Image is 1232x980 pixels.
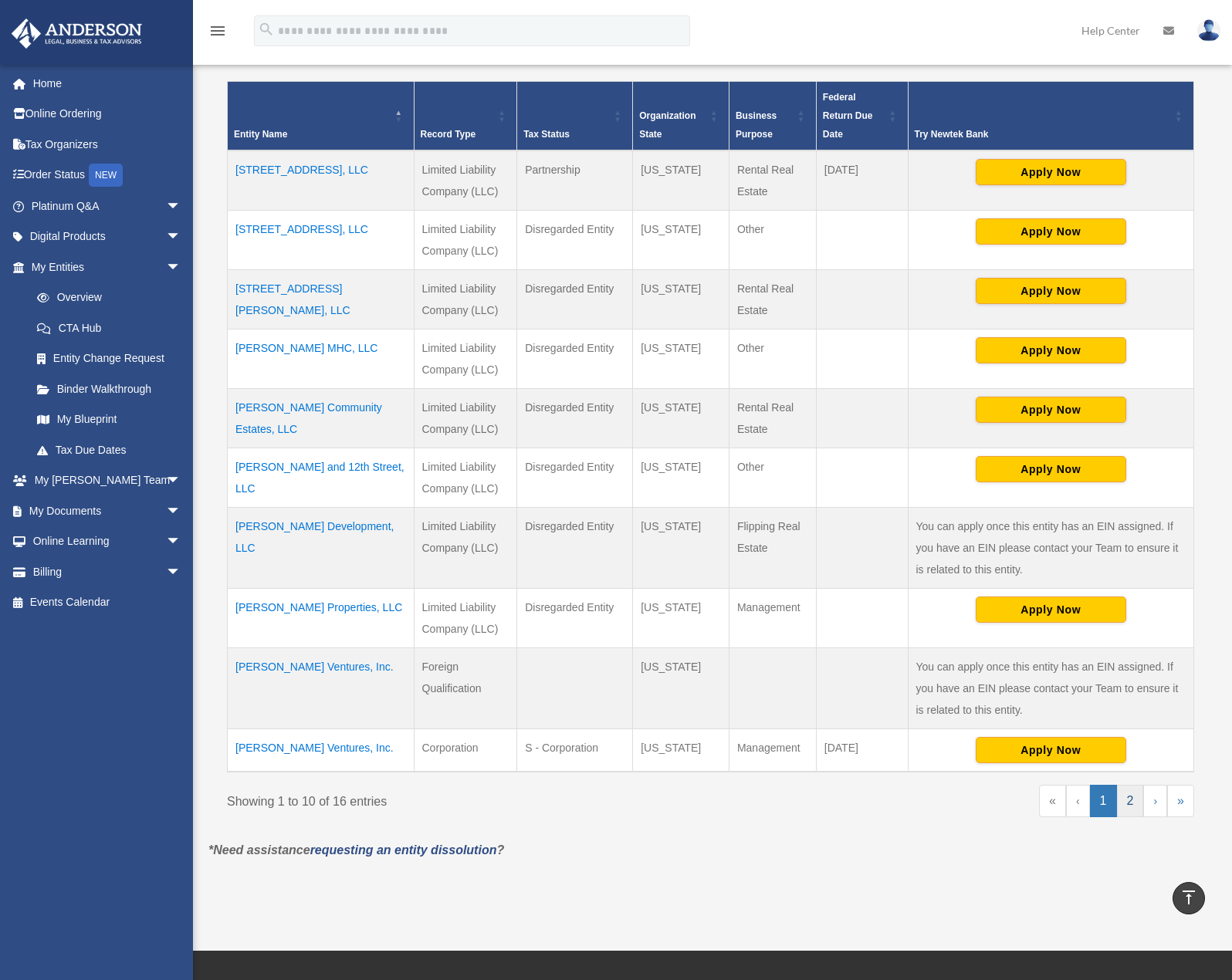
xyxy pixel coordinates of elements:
[633,329,729,388] td: [US_STATE]
[639,110,696,140] span: Organization State
[736,110,777,140] span: Business Purpose
[633,388,729,448] td: [US_STATE]
[633,728,729,772] td: [US_STATE]
[228,388,415,448] td: [PERSON_NAME] Community Estates, LLC
[228,269,415,329] td: [STREET_ADDRESS][PERSON_NAME], LLC
[208,22,227,40] i: menu
[1167,785,1194,817] a: Last
[414,150,517,211] td: Limited Liability Company (LLC)
[414,728,517,772] td: Corporation
[11,191,205,221] a: Platinum Q&Aarrow_drop_down
[823,92,873,140] span: Federal Return Due Date
[11,252,197,282] a: My Entitiesarrow_drop_down
[1197,19,1220,42] img: User Pic
[228,210,415,269] td: [STREET_ADDRESS], LLC
[228,588,415,647] td: [PERSON_NAME] Properties, LLC
[633,448,729,507] td: [US_STATE]
[633,647,729,728] td: [US_STATE]
[908,647,1194,728] td: You can apply once this entity has an EIN assigned. If you have an EIN please contact your Team t...
[908,507,1194,588] td: You can apply once this entity has an EIN assigned. If you have an EIN please contact your Team t...
[729,329,816,388] td: Other
[1173,882,1205,914] a: vertical_align_top
[517,210,633,269] td: Disregarded Entity
[258,21,275,38] i: search
[22,282,189,313] a: Overview
[11,465,205,496] a: My [PERSON_NAME] Teamarrow_drop_down
[228,329,415,388] td: [PERSON_NAME] MHC, LLC
[22,343,197,374] a: Entity Change Request
[166,221,197,253] span: arrow_drop_down
[517,150,633,211] td: Partnership
[633,507,729,588] td: [US_STATE]
[915,125,1171,144] span: Try Newtek Bank
[816,728,908,772] td: [DATE]
[11,129,205,160] a: Tax Organizers
[1180,888,1198,907] i: vertical_align_top
[976,218,1126,245] button: Apply Now
[1066,785,1090,817] a: Previous
[22,434,197,465] a: Tax Due Dates
[11,526,205,557] a: Online Learningarrow_drop_down
[89,164,123,187] div: NEW
[517,329,633,388] td: Disregarded Entity
[11,160,205,191] a: Order StatusNEW
[208,843,504,857] em: *Need assistance ?
[22,373,197,404] a: Binder Walkthrough
[166,495,197,527] span: arrow_drop_down
[414,81,517,150] th: Record Type: Activate to sort
[1090,785,1117,817] a: 1
[228,507,415,588] td: [PERSON_NAME] Development, LLC
[234,129,287,140] span: Entity Name
[633,210,729,269] td: [US_STATE]
[1117,785,1144,817] a: 2
[414,329,517,388] td: Limited Liability Company (LLC)
[816,81,908,150] th: Federal Return Due Date: Activate to sort
[228,448,415,507] td: [PERSON_NAME] and 12th Street, LLC
[11,221,205,252] a: Digital Productsarrow_drop_down
[729,81,816,150] th: Business Purpose: Activate to sort
[11,587,205,618] a: Events Calendar
[166,191,197,222] span: arrow_drop_down
[976,596,1126,623] button: Apply Now
[421,129,476,140] span: Record Type
[11,99,205,130] a: Online Ordering
[517,588,633,647] td: Disregarded Entity
[908,81,1194,150] th: Try Newtek Bank : Activate to sort
[414,588,517,647] td: Limited Liability Company (LLC)
[633,269,729,329] td: [US_STATE]
[816,150,908,211] td: [DATE]
[976,397,1126,423] button: Apply Now
[517,507,633,588] td: Disregarded Entity
[166,556,197,588] span: arrow_drop_down
[517,448,633,507] td: Disregarded Entity
[22,404,197,435] a: My Blueprint
[310,843,497,857] a: requesting an entity dissolution
[227,785,699,813] div: Showing 1 to 10 of 16 entries
[976,278,1126,304] button: Apply Now
[414,269,517,329] td: Limited Liability Company (LLC)
[729,388,816,448] td: Rental Real Estate
[523,129,570,140] span: Tax Status
[517,81,633,150] th: Tax Status: Activate to sort
[414,448,517,507] td: Limited Liability Company (LLC)
[414,507,517,588] td: Limited Liability Company (LLC)
[414,388,517,448] td: Limited Liability Company (LLC)
[517,388,633,448] td: Disregarded Entity
[729,507,816,588] td: Flipping Real Estate
[1143,785,1167,817] a: Next
[976,456,1126,482] button: Apply Now
[166,465,197,497] span: arrow_drop_down
[729,150,816,211] td: Rental Real Estate
[729,269,816,329] td: Rental Real Estate
[228,150,415,211] td: [STREET_ADDRESS], LLC
[633,588,729,647] td: [US_STATE]
[414,647,517,728] td: Foreign Qualification
[517,269,633,329] td: Disregarded Entity
[22,313,197,343] a: CTA Hub
[228,647,415,728] td: [PERSON_NAME] Ventures, Inc.
[166,526,197,558] span: arrow_drop_down
[1039,785,1066,817] a: First
[633,150,729,211] td: [US_STATE]
[7,19,147,49] img: Anderson Advisors Platinum Portal
[414,210,517,269] td: Limited Liability Company (LLC)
